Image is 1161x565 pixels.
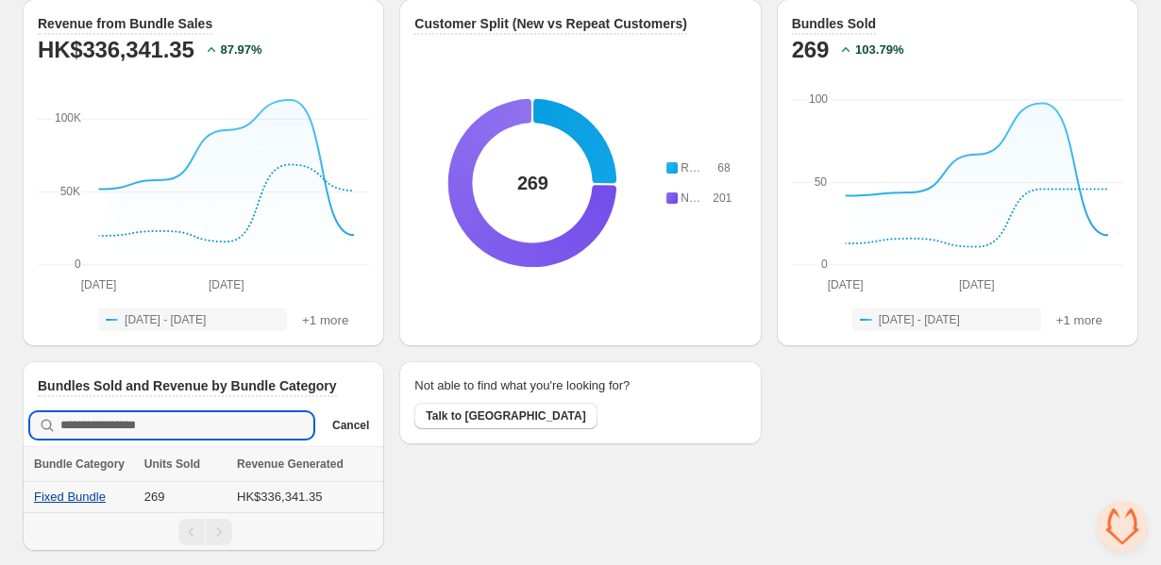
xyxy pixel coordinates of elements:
button: Units Sold [144,455,219,474]
button: [DATE] - [DATE] [852,308,1041,331]
span: New Customer [681,191,755,205]
text: [DATE] [209,278,244,291]
span: HK$336,341.35 [237,490,322,504]
h3: Revenue from Bundle Sales [38,14,212,33]
button: Cancel [325,414,377,437]
span: [DATE] - [DATE] [879,312,960,327]
h2: Not able to find what you're looking for? [414,376,630,395]
h2: 103.79 % [855,41,903,59]
h2: HK$336,341.35 [38,35,194,65]
div: 打開聊天 [1097,501,1148,552]
text: [DATE] [827,278,863,291]
span: 269 [144,490,165,504]
button: Fixed Bundle [34,490,106,504]
button: +1 more [1051,308,1108,331]
h2: 269 [792,35,829,65]
span: [DATE] - [DATE] [125,312,206,327]
text: 50K [60,185,80,198]
text: 100K [55,111,81,125]
span: Cancel [332,418,369,433]
button: +1 more [296,308,354,331]
button: Talk to [GEOGRAPHIC_DATA] [414,403,597,429]
text: [DATE] [959,278,995,291]
button: [DATE] - [DATE] [98,308,287,331]
text: 0 [75,258,81,271]
text: 100 [809,92,828,106]
span: Repeat Customer [681,161,769,174]
span: Talk to [GEOGRAPHIC_DATA] [426,408,585,424]
h2: 87.97 % [221,41,262,59]
h3: Customer Split (New vs Repeat Customers) [414,14,687,33]
span: Revenue Generated [237,455,344,474]
span: 68 [717,161,730,174]
td: Repeat Customer [677,158,712,178]
text: [DATE] [81,278,117,291]
text: 0 [821,258,828,271]
nav: Pagination [23,512,384,551]
h3: Bundles Sold and Revenue by Bundle Category [38,376,337,395]
td: New Customer [677,188,712,208]
button: Revenue Generated [237,455,362,474]
text: 50 [814,175,827,189]
h3: Bundles Sold [792,14,876,33]
span: 201 [713,191,732,205]
span: Units Sold [144,455,200,474]
div: Bundle Category [34,455,133,474]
